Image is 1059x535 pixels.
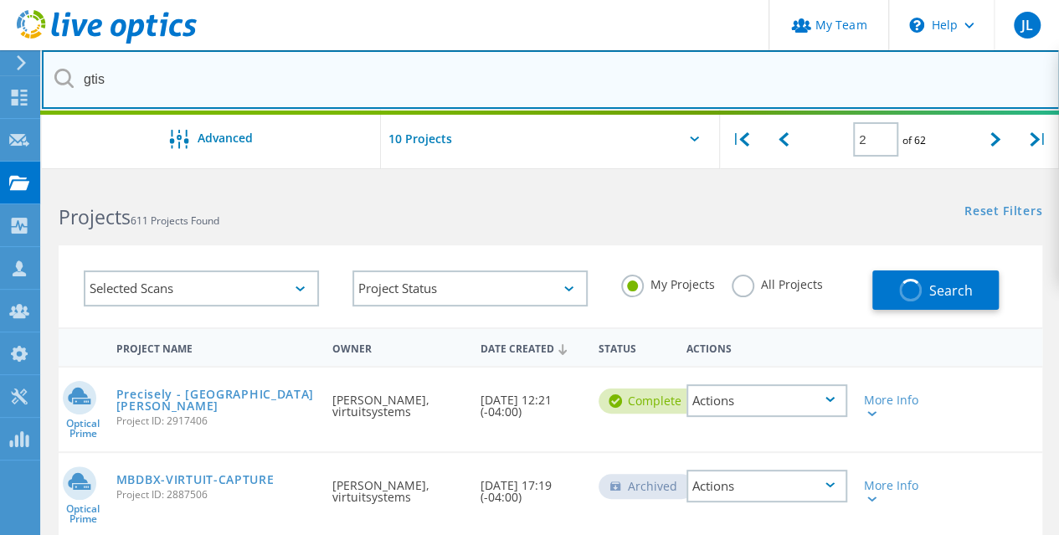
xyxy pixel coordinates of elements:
b: Projects [59,203,131,230]
div: | [720,110,763,169]
div: More Info [864,394,926,418]
div: [DATE] 12:21 (-04:00) [472,368,590,435]
div: [PERSON_NAME], virtuitsystems [324,453,471,520]
label: All Projects [732,275,823,291]
button: Search [872,270,999,310]
a: MBDBX-VIRTUIT-CAPTURE [116,474,275,486]
div: Archived [599,474,694,499]
div: Selected Scans [84,270,319,306]
span: Search [928,281,972,300]
span: Advanced [198,132,253,144]
div: | [1016,110,1059,169]
span: Project ID: 2917406 [116,416,316,426]
a: Precisely - [GEOGRAPHIC_DATA][PERSON_NAME] [116,388,316,412]
div: Actions [686,470,847,502]
div: [PERSON_NAME], virtuitsystems [324,368,471,435]
span: 611 Projects Found [131,213,219,228]
div: Actions [686,384,847,417]
span: Optical Prime [59,419,108,439]
span: JL [1020,18,1032,32]
a: Reset Filters [964,205,1042,219]
div: Status [590,332,679,363]
a: Live Optics Dashboard [17,35,197,47]
span: Project ID: 2887506 [116,490,316,500]
div: [DATE] 17:19 (-04:00) [472,453,590,520]
div: Project Status [352,270,588,306]
div: Project Name [108,332,325,363]
div: Owner [324,332,471,363]
div: Actions [678,332,856,363]
label: My Projects [621,275,715,291]
div: Date Created [472,332,590,363]
span: of 62 [902,133,926,147]
svg: \n [909,18,924,33]
div: Complete [599,388,698,414]
div: More Info [864,480,926,503]
span: Optical Prime [59,504,108,524]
